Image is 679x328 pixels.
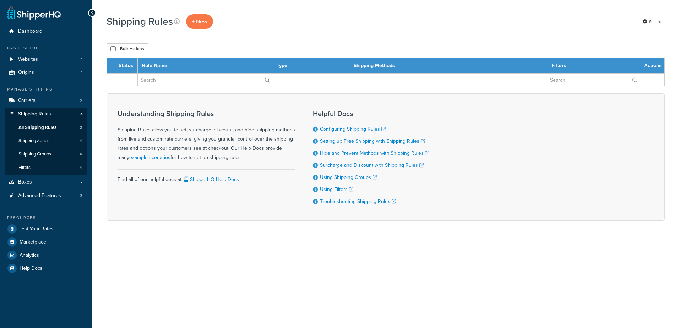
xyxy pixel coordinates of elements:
[80,193,82,199] span: 3
[18,70,34,76] span: Origins
[118,110,295,117] h3: Understanding Shipping Rules
[5,176,87,189] a: Boxes
[5,262,87,275] a: Help Docs
[5,148,87,161] li: Shipping Groups
[320,137,425,145] a: Setting up Free Shipping with Shipping Rules
[18,193,61,199] span: Advanced Features
[5,121,87,134] li: All Shipping Rules
[313,110,429,117] h3: Helpful Docs
[5,94,87,107] li: Carriers
[320,125,386,133] a: Configuring Shipping Rules
[80,151,82,157] span: 4
[5,66,87,79] li: Origins
[138,74,272,86] input: Search
[18,165,31,171] span: Filters
[5,161,87,174] a: Filters 4
[18,28,42,34] span: Dashboard
[5,94,87,107] a: Carriers 2
[272,58,349,74] th: Type
[5,134,87,147] a: Shipping Zones 4
[192,17,207,26] span: + New
[80,125,82,131] span: 2
[547,58,640,74] th: Filters
[18,56,38,62] span: Websites
[18,138,49,144] span: Shipping Zones
[5,249,87,262] a: Analytics
[114,58,138,74] th: Status
[5,223,87,235] a: Test Your Rates
[5,189,87,202] a: Advanced Features 3
[183,176,239,183] a: ShipperHQ Help Docs
[20,239,46,245] span: Marketplace
[320,186,353,193] a: Using Filters
[81,70,82,76] span: 1
[20,226,54,232] span: Test Your Rates
[5,189,87,202] li: Advanced Features
[5,134,87,147] li: Shipping Zones
[5,121,87,134] a: All Shipping Rules 2
[5,66,87,79] a: Origins 1
[81,56,82,62] span: 1
[138,58,272,74] th: Rule Name
[107,43,148,54] button: Bulk Actions
[5,148,87,161] a: Shipping Groups 4
[80,98,82,104] span: 2
[320,149,429,157] a: Hide and Prevent Methods with Shipping Rules
[80,165,82,171] span: 4
[640,58,665,74] th: Actions
[129,154,170,161] a: example scenarios
[18,151,51,157] span: Shipping Groups
[7,5,61,20] a: ShipperHQ Home
[5,108,87,175] li: Shipping Rules
[20,252,39,258] span: Analytics
[5,236,87,248] a: Marketplace
[107,15,173,28] h1: Shipping Rules
[320,174,377,181] a: Using Shipping Groups
[118,169,295,184] div: Find all of our helpful docs at:
[547,74,640,86] input: Search
[18,111,51,117] span: Shipping Rules
[20,266,43,272] span: Help Docs
[118,110,295,162] div: Shipping Rules allow you to set, surcharge, discount, and hide shipping methods from live and cus...
[320,162,424,169] a: Surcharge and Discount with Shipping Rules
[18,98,36,104] span: Carriers
[5,53,87,66] li: Websites
[5,161,87,174] li: Filters
[642,17,665,27] a: Settings
[18,179,32,185] span: Boxes
[5,108,87,121] a: Shipping Rules
[5,215,87,221] div: Resources
[5,53,87,66] a: Websites 1
[18,125,56,131] span: All Shipping Rules
[349,58,547,74] th: Shipping Methods
[80,138,82,144] span: 4
[320,198,396,205] a: Troubleshooting Shipping Rules
[186,14,213,29] a: + New
[5,86,87,92] div: Manage Shipping
[5,45,87,51] div: Basic Setup
[5,25,87,38] a: Dashboard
